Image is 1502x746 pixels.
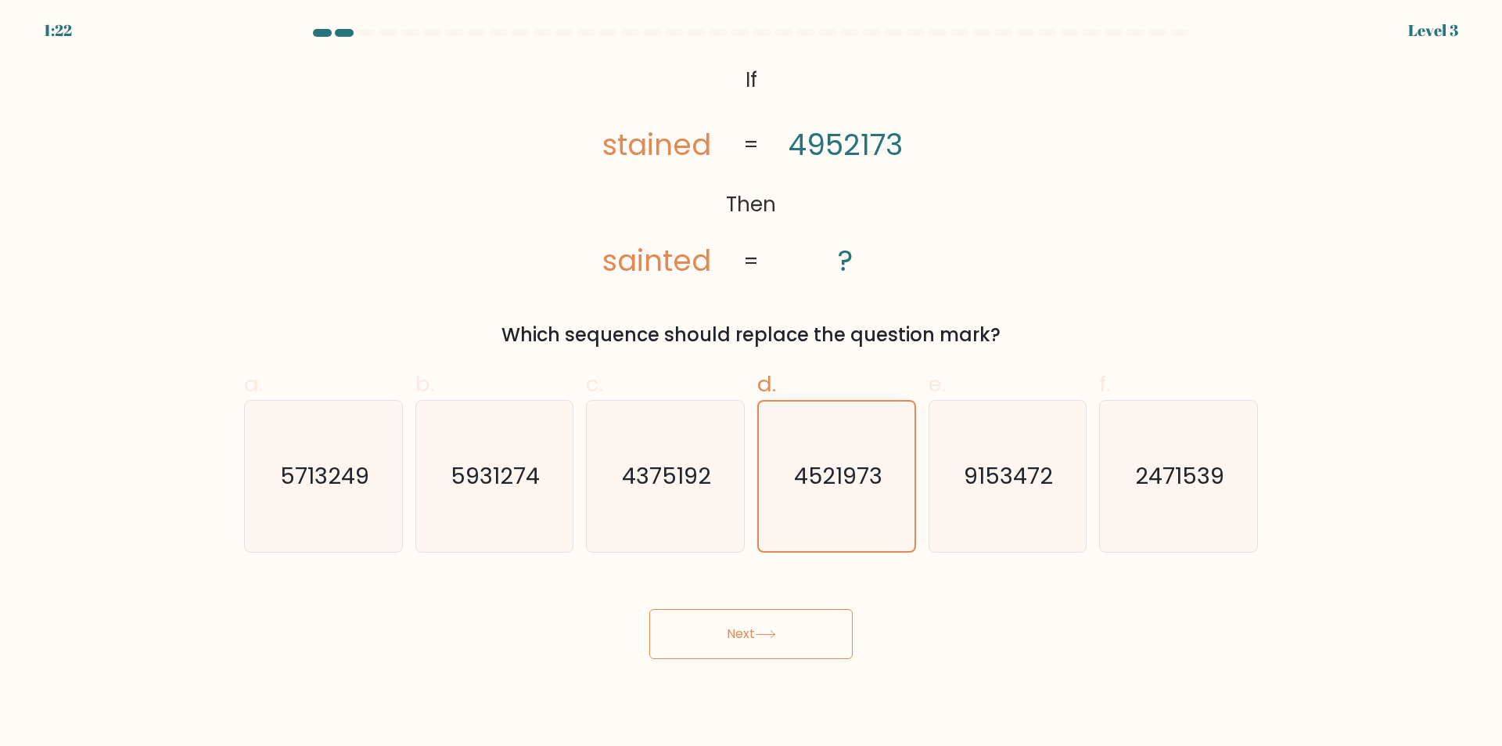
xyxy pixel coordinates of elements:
span: b. [415,369,434,399]
text: 9153472 [965,461,1054,492]
div: Which sequence should replace the question mark? [253,321,1249,349]
tspan: If [746,66,757,94]
span: c. [586,369,603,399]
tspan: Then [726,190,776,218]
div: Level 3 [1408,19,1458,42]
tspan: sainted [602,240,711,281]
span: d. [757,369,776,399]
span: e. [929,369,946,399]
tspan: ? [838,240,853,281]
tspan: = [743,247,759,276]
svg: @import url('[URL][DOMAIN_NAME]); [570,59,932,283]
tspan: = [743,132,759,160]
div: 1:22 [44,19,72,42]
span: f. [1099,369,1110,399]
tspan: 4952173 [789,124,903,165]
text: 5931274 [451,461,541,492]
tspan: stained [602,124,711,165]
span: a. [244,369,263,399]
text: 4521973 [794,460,882,492]
button: Next [649,609,853,659]
text: 5713249 [280,461,369,492]
text: 4375192 [623,461,712,492]
text: 2471539 [1136,461,1225,492]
